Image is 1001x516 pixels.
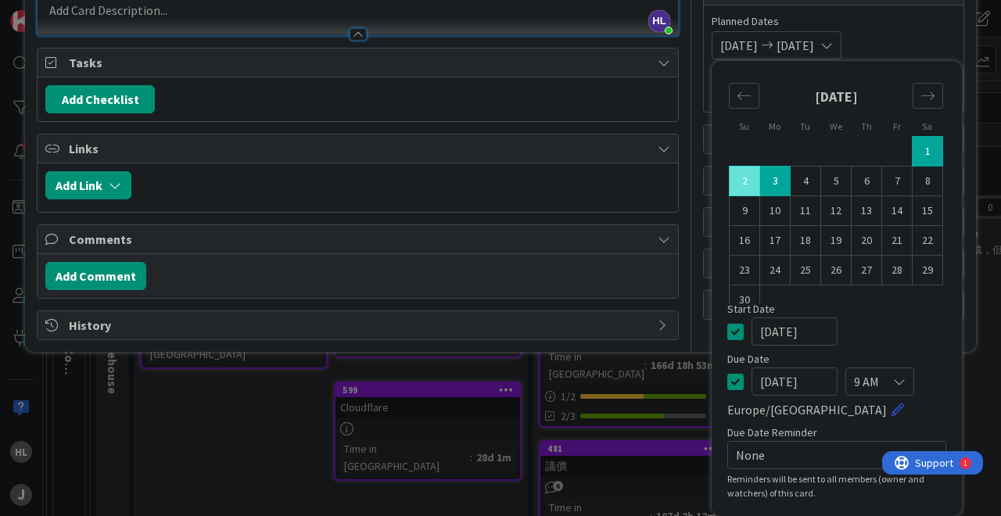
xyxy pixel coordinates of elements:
td: Selected as start date. Saturday, 11/01/2025 12:00 PM [913,137,943,167]
td: Choose Monday, 11/24/2025 12:00 PM as your check-in date. It’s available. [760,256,791,285]
span: Links [69,139,650,158]
td: Choose Saturday, 11/29/2025 12:00 PM as your check-in date. It’s available. [913,256,943,285]
button: Add Checklist [45,85,155,113]
small: Su [739,120,749,132]
td: Choose Sunday, 11/16/2025 12:00 PM as your check-in date. It’s available. [730,226,760,256]
td: Choose Thursday, 11/06/2025 12:00 PM as your check-in date. It’s available. [852,167,882,196]
td: Choose Friday, 11/14/2025 12:00 PM as your check-in date. It’s available. [882,196,913,226]
td: Selected. Sunday, 11/02/2025 12:00 PM [730,167,760,196]
td: Choose Friday, 11/07/2025 12:00 PM as your check-in date. It’s available. [882,167,913,196]
small: Sa [922,120,932,132]
div: Move backward to switch to the previous month. [729,83,759,109]
td: Choose Thursday, 11/27/2025 12:00 PM as your check-in date. It’s available. [852,256,882,285]
small: Th [861,120,872,132]
span: Planned Dates [712,13,956,30]
td: Choose Friday, 11/28/2025 12:00 PM as your check-in date. It’s available. [882,256,913,285]
td: Choose Wednesday, 11/05/2025 12:00 PM as your check-in date. It’s available. [821,167,852,196]
span: [DATE] [720,36,758,55]
div: 1 [81,6,85,19]
input: MM/DD/YYYY [752,367,838,396]
td: Choose Sunday, 11/30/2025 12:00 PM as your check-in date. It’s available. [730,285,760,315]
td: Choose Tuesday, 11/25/2025 12:00 PM as your check-in date. It’s available. [791,256,821,285]
td: Choose Sunday, 11/23/2025 12:00 PM as your check-in date. It’s available. [730,256,760,285]
td: Choose Tuesday, 11/18/2025 12:00 PM as your check-in date. It’s available. [791,226,821,256]
span: Comments [69,230,650,249]
small: Mo [769,120,780,132]
td: Choose Monday, 11/17/2025 12:00 PM as your check-in date. It’s available. [760,226,791,256]
span: Due Date [727,353,770,364]
td: Selected as end date. Monday, 11/03/2025 12:00 PM [760,167,791,196]
td: Choose Sunday, 11/09/2025 12:00 PM as your check-in date. It’s available. [730,196,760,226]
td: Choose Thursday, 11/20/2025 12:00 PM as your check-in date. It’s available. [852,226,882,256]
input: MM/DD/YYYY [752,317,838,346]
button: Add Link [45,171,131,199]
td: Choose Saturday, 11/22/2025 12:00 PM as your check-in date. It’s available. [913,226,943,256]
td: Choose Saturday, 11/08/2025 12:00 PM as your check-in date. It’s available. [913,167,943,196]
td: Choose Wednesday, 11/12/2025 12:00 PM as your check-in date. It’s available. [821,196,852,226]
small: Tu [800,120,810,132]
td: Choose Wednesday, 11/19/2025 12:00 PM as your check-in date. It’s available. [821,226,852,256]
span: Support [33,2,71,21]
span: History [69,316,650,335]
span: Due Date Reminder [727,427,817,438]
strong: [DATE] [815,88,858,106]
td: Choose Saturday, 11/15/2025 12:00 PM as your check-in date. It’s available. [913,196,943,226]
span: Europe/[GEOGRAPHIC_DATA] [727,400,887,419]
span: Tasks [69,53,650,72]
small: We [830,120,842,132]
span: None [736,444,911,466]
small: Fr [893,120,901,132]
div: Calendar [712,69,960,303]
td: Choose Tuesday, 11/04/2025 12:00 PM as your check-in date. It’s available. [791,167,821,196]
td: Choose Friday, 11/21/2025 12:00 PM as your check-in date. It’s available. [882,226,913,256]
span: 9 AM [854,371,879,392]
td: Choose Monday, 11/10/2025 12:00 PM as your check-in date. It’s available. [760,196,791,226]
td: Choose Tuesday, 11/11/2025 12:00 PM as your check-in date. It’s available. [791,196,821,226]
div: Move forward to switch to the next month. [913,83,943,109]
span: Start Date [727,303,775,314]
button: Add Comment [45,262,146,290]
td: Choose Wednesday, 11/26/2025 12:00 PM as your check-in date. It’s available. [821,256,852,285]
span: HL [648,10,670,32]
td: Choose Thursday, 11/13/2025 12:00 PM as your check-in date. It’s available. [852,196,882,226]
div: Reminders will be sent to all members (owner and watchers) of this card. [727,472,946,500]
span: [DATE] [777,36,814,55]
